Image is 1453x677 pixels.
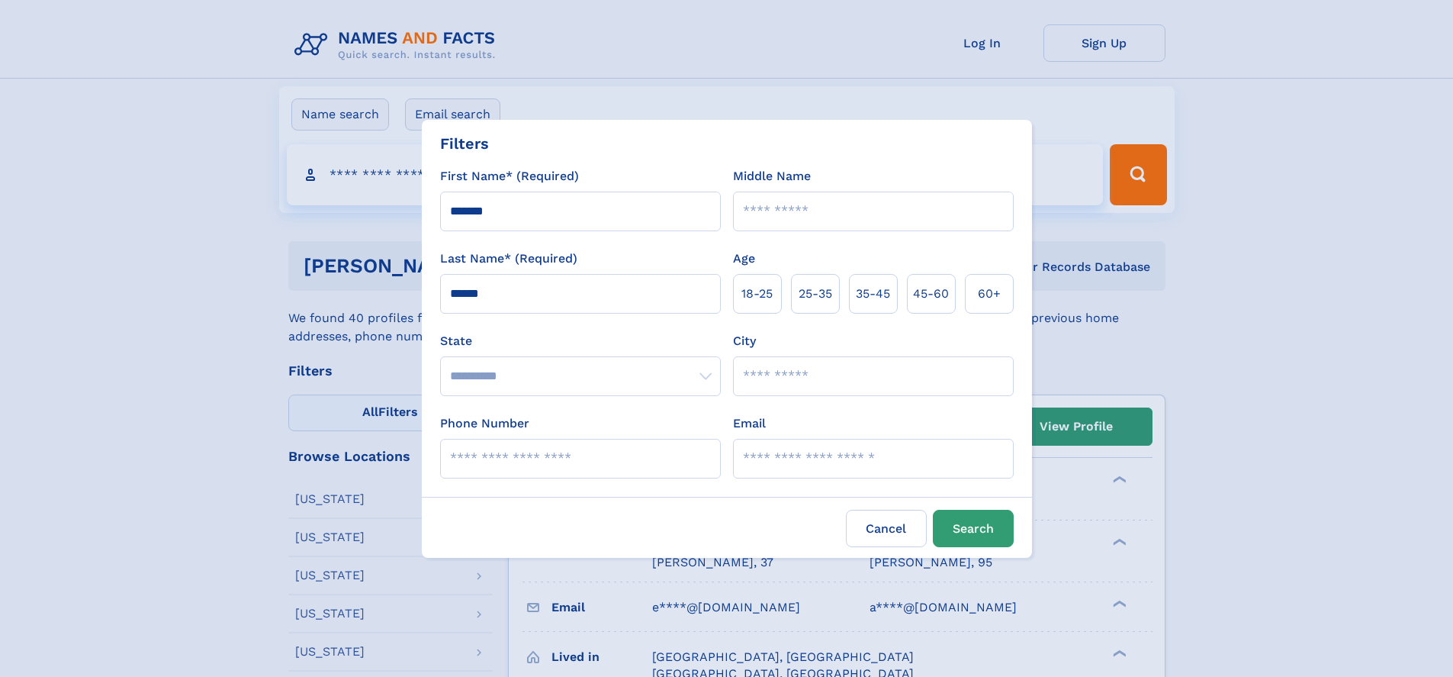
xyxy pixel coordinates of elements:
[440,250,577,268] label: Last Name* (Required)
[440,414,529,433] label: Phone Number
[799,285,832,303] span: 25‑35
[733,250,755,268] label: Age
[733,414,766,433] label: Email
[440,132,489,155] div: Filters
[733,332,756,350] label: City
[741,285,773,303] span: 18‑25
[978,285,1001,303] span: 60+
[440,167,579,185] label: First Name* (Required)
[440,332,721,350] label: State
[846,510,927,547] label: Cancel
[913,285,949,303] span: 45‑60
[733,167,811,185] label: Middle Name
[933,510,1014,547] button: Search
[856,285,890,303] span: 35‑45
